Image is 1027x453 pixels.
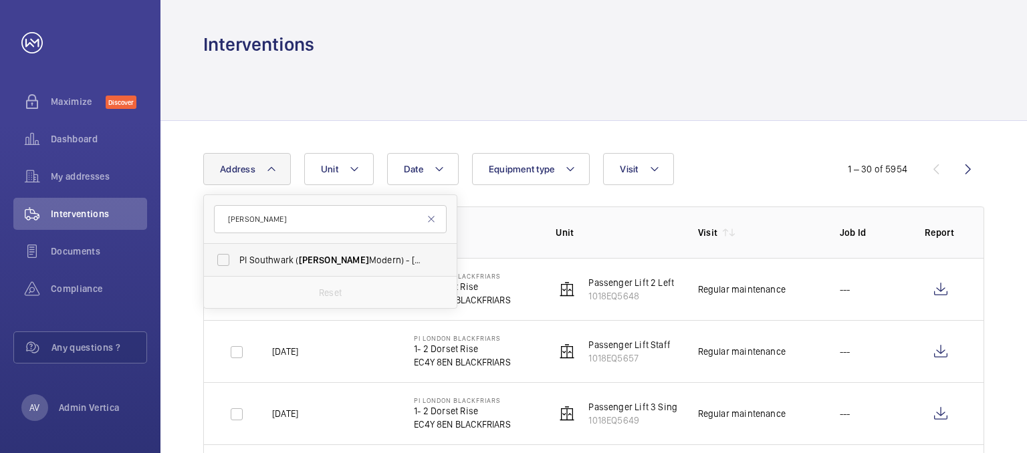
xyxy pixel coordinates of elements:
[414,396,511,404] p: PI London Blackfriars
[404,164,423,174] span: Date
[588,400,774,414] p: Passenger Lift 3 Single Passenger Reception
[559,281,575,297] img: elevator.svg
[559,406,575,422] img: elevator.svg
[51,170,147,183] span: My addresses
[414,418,511,431] p: EC4Y 8EN BLACKFRIARS
[588,351,671,365] p: 1018EQ5657
[698,283,786,296] div: Regular maintenance
[414,404,511,418] p: 1- 2 Dorset Rise
[698,345,786,358] div: Regular maintenance
[556,226,676,239] p: Unit
[321,164,338,174] span: Unit
[304,153,374,185] button: Unit
[214,205,447,233] input: Search by address
[840,283,850,296] p: ---
[848,162,907,176] div: 1 – 30 of 5954
[698,226,718,239] p: Visit
[603,153,673,185] button: Visit
[414,355,511,369] p: EC4Y 8EN BLACKFRIARS
[620,164,638,174] span: Visit
[51,207,147,220] span: Interventions
[59,401,120,414] p: Admin Vertica
[220,164,255,174] span: Address
[588,338,671,351] p: Passenger Lift Staff
[272,345,298,358] p: [DATE]
[840,345,850,358] p: ---
[203,153,291,185] button: Address
[239,253,423,267] span: PI Southwark ( Modern) - [STREET_ADDRESS]
[299,255,369,265] span: [PERSON_NAME]
[472,153,590,185] button: Equipment type
[203,32,314,57] h1: Interventions
[840,407,850,420] p: ---
[51,245,147,258] span: Documents
[51,95,106,108] span: Maximize
[698,407,786,420] div: Regular maintenance
[51,132,147,146] span: Dashboard
[588,414,774,427] p: 1018EQ5649
[559,343,575,359] img: elevator.svg
[840,226,903,239] p: Job Id
[51,341,146,354] span: Any questions ?
[414,334,511,342] p: PI London Blackfriars
[272,407,298,420] p: [DATE]
[414,226,534,239] p: Address
[387,153,459,185] button: Date
[51,282,147,295] span: Compliance
[29,401,39,414] p: AV
[106,96,136,109] span: Discover
[414,280,511,293] p: 1- 2 Dorset Rise
[414,342,511,355] p: 1- 2 Dorset Rise
[925,226,957,239] p: Report
[319,286,342,299] p: Reset
[588,289,697,303] p: 1018EQ5648
[588,276,697,289] p: Passenger Lift 2 Left hand
[489,164,555,174] span: Equipment type
[414,293,511,307] p: EC4Y 8EN BLACKFRIARS
[414,272,511,280] p: PI London Blackfriars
